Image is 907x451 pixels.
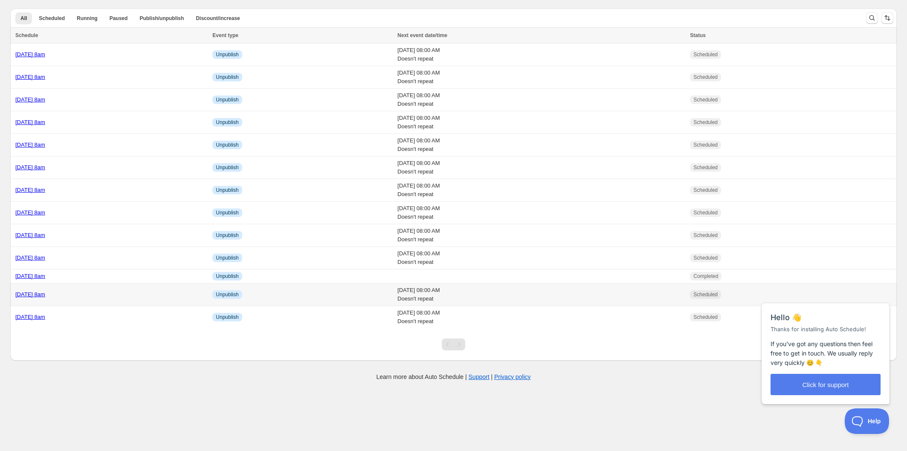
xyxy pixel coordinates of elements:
td: [DATE] 08:00 AM Doesn't repeat [395,202,687,224]
span: Schedule [15,32,38,38]
td: [DATE] 08:00 AM Doesn't repeat [395,89,687,111]
nav: Pagination [442,338,465,350]
a: Support [469,373,490,380]
span: Unpublish [216,232,238,239]
span: Event type [212,32,238,38]
span: Scheduled [693,96,718,103]
td: [DATE] 08:00 AM Doesn't repeat [395,247,687,269]
span: Unpublish [216,96,238,103]
iframe: Help Scout Beacon - Open [845,408,890,434]
a: [DATE] 8am [15,51,45,58]
span: Scheduled [693,291,718,298]
span: Unpublish [216,187,238,194]
span: Scheduled [693,232,718,239]
span: Scheduled [39,15,65,22]
a: [DATE] 8am [15,254,45,261]
span: Scheduled [693,142,718,148]
button: Sort the results [881,12,893,24]
span: Unpublish [216,209,238,216]
span: Paused [110,15,128,22]
span: Scheduled [693,51,718,58]
p: Learn more about Auto Schedule | | [376,373,530,381]
span: Discount/increase [196,15,240,22]
td: [DATE] 08:00 AM Doesn't repeat [395,134,687,156]
a: [DATE] 8am [15,187,45,193]
span: Unpublish [216,74,238,81]
span: Unpublish [216,119,238,126]
button: Search and filter results [866,12,878,24]
a: [DATE] 8am [15,164,45,171]
span: Scheduled [693,209,718,216]
td: [DATE] 08:00 AM Doesn't repeat [395,224,687,247]
span: Scheduled [693,254,718,261]
a: [DATE] 8am [15,142,45,148]
td: [DATE] 08:00 AM Doesn't repeat [395,111,687,134]
a: [DATE] 8am [15,273,45,279]
td: [DATE] 08:00 AM Doesn't repeat [395,306,687,329]
span: All [20,15,27,22]
a: [DATE] 8am [15,314,45,320]
span: Scheduled [693,164,718,171]
td: [DATE] 08:00 AM Doesn't repeat [395,43,687,66]
td: [DATE] 08:00 AM Doesn't repeat [395,283,687,306]
span: Unpublish [216,51,238,58]
td: [DATE] 08:00 AM Doesn't repeat [395,156,687,179]
span: Unpublish [216,314,238,321]
span: Scheduled [693,119,718,126]
span: Scheduled [693,314,718,321]
a: Privacy policy [494,373,531,380]
span: Running [77,15,98,22]
a: [DATE] 8am [15,291,45,298]
a: [DATE] 8am [15,96,45,103]
span: Next event date/time [397,32,447,38]
span: Unpublish [216,291,238,298]
a: [DATE] 8am [15,74,45,80]
span: Unpublish [216,273,238,280]
a: [DATE] 8am [15,232,45,238]
iframe: Help Scout Beacon - Messages and Notifications [757,282,895,408]
span: Status [690,32,706,38]
span: Unpublish [216,254,238,261]
span: Scheduled [693,74,718,81]
a: [DATE] 8am [15,209,45,216]
span: Unpublish [216,142,238,148]
span: Publish/unpublish [139,15,184,22]
td: [DATE] 08:00 AM Doesn't repeat [395,66,687,89]
td: [DATE] 08:00 AM Doesn't repeat [395,179,687,202]
span: Unpublish [216,164,238,171]
a: [DATE] 8am [15,119,45,125]
span: Completed [693,273,718,280]
span: Scheduled [693,187,718,194]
